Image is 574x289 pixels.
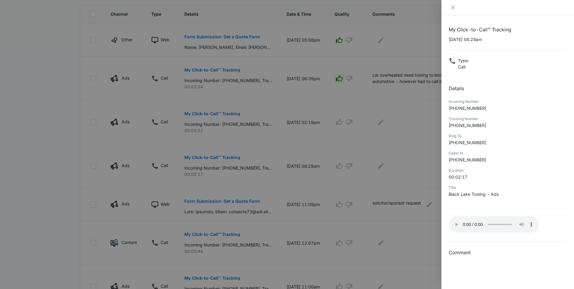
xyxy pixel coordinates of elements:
img: website_grey.svg [10,16,14,21]
span: [PHONE_NUMBER] [449,106,486,111]
span: [PHONE_NUMBER] [449,123,486,128]
span: [PHONE_NUMBER] [449,157,486,162]
div: Incoming Number [449,99,567,104]
span: Black Lake Towing - Ads [449,192,499,197]
p: [DATE] 08:29am [449,36,567,43]
div: Ring To [449,133,567,139]
div: Title [449,185,567,190]
div: Caller Id [449,151,567,156]
p: Type : [458,57,469,64]
h3: Comment [449,249,567,256]
h1: My Click-to-Call™ Tracking [449,26,567,33]
div: Tracking Number [449,116,567,122]
div: Domain: [DOMAIN_NAME] [16,16,66,21]
span: 00:02:17 [449,174,467,179]
h2: Details [449,85,567,92]
button: Close [449,5,457,10]
div: v 4.0.25 [17,10,30,14]
span: close [450,5,455,10]
img: logo_orange.svg [10,10,14,14]
audio: Your browser does not support the audio tag. [449,216,539,233]
div: Keywords by Traffic [67,36,102,40]
div: Duration [449,168,567,173]
img: tab_domain_overview_orange.svg [16,35,21,40]
p: Call [458,64,469,70]
span: [PHONE_NUMBER] [449,140,486,145]
img: tab_keywords_by_traffic_grey.svg [60,35,65,40]
div: Domain Overview [23,36,54,40]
